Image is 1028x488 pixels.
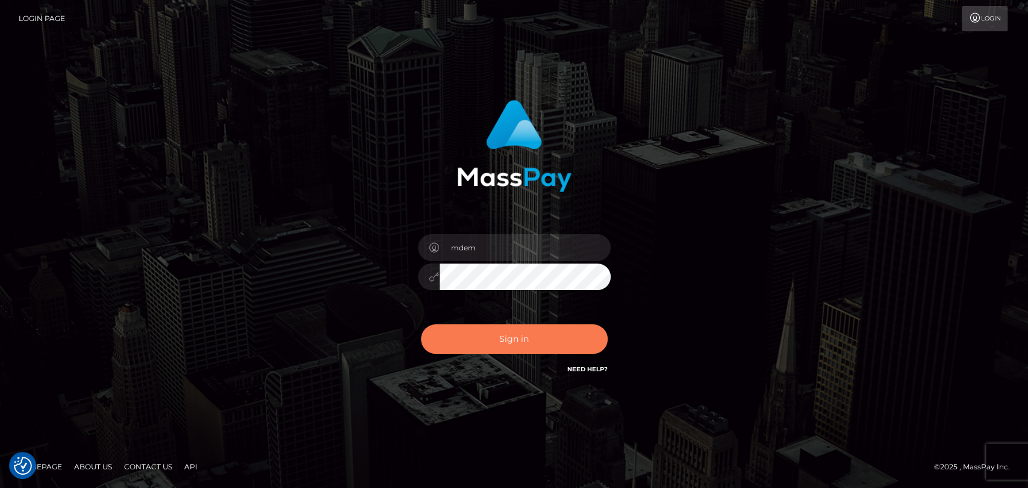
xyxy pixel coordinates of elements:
[567,365,608,373] a: Need Help?
[19,6,65,31] a: Login Page
[457,100,572,192] img: MassPay Login
[13,457,67,476] a: Homepage
[14,457,32,475] img: Revisit consent button
[934,460,1019,474] div: © 2025 , MassPay Inc.
[119,457,177,476] a: Contact Us
[179,457,202,476] a: API
[421,324,608,354] button: Sign in
[962,6,1008,31] a: Login
[440,234,611,261] input: Username...
[14,457,32,475] button: Consent Preferences
[69,457,117,476] a: About Us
